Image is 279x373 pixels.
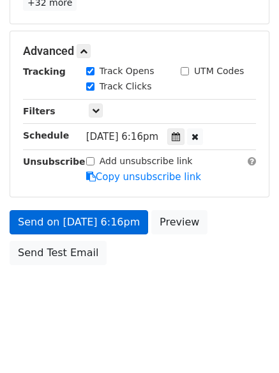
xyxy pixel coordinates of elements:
label: Track Clicks [100,80,152,93]
strong: Unsubscribe [23,156,86,167]
span: [DATE] 6:16pm [86,131,158,142]
label: UTM Codes [194,65,244,78]
a: Preview [151,210,207,234]
a: Send Test Email [10,241,107,265]
label: Add unsubscribe link [100,155,193,168]
strong: Filters [23,106,56,116]
strong: Schedule [23,130,69,141]
label: Track Opens [100,65,155,78]
h5: Advanced [23,44,256,58]
a: Copy unsubscribe link [86,171,201,183]
iframe: Chat Widget [215,312,279,373]
a: Send on [DATE] 6:16pm [10,210,148,234]
strong: Tracking [23,66,66,77]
